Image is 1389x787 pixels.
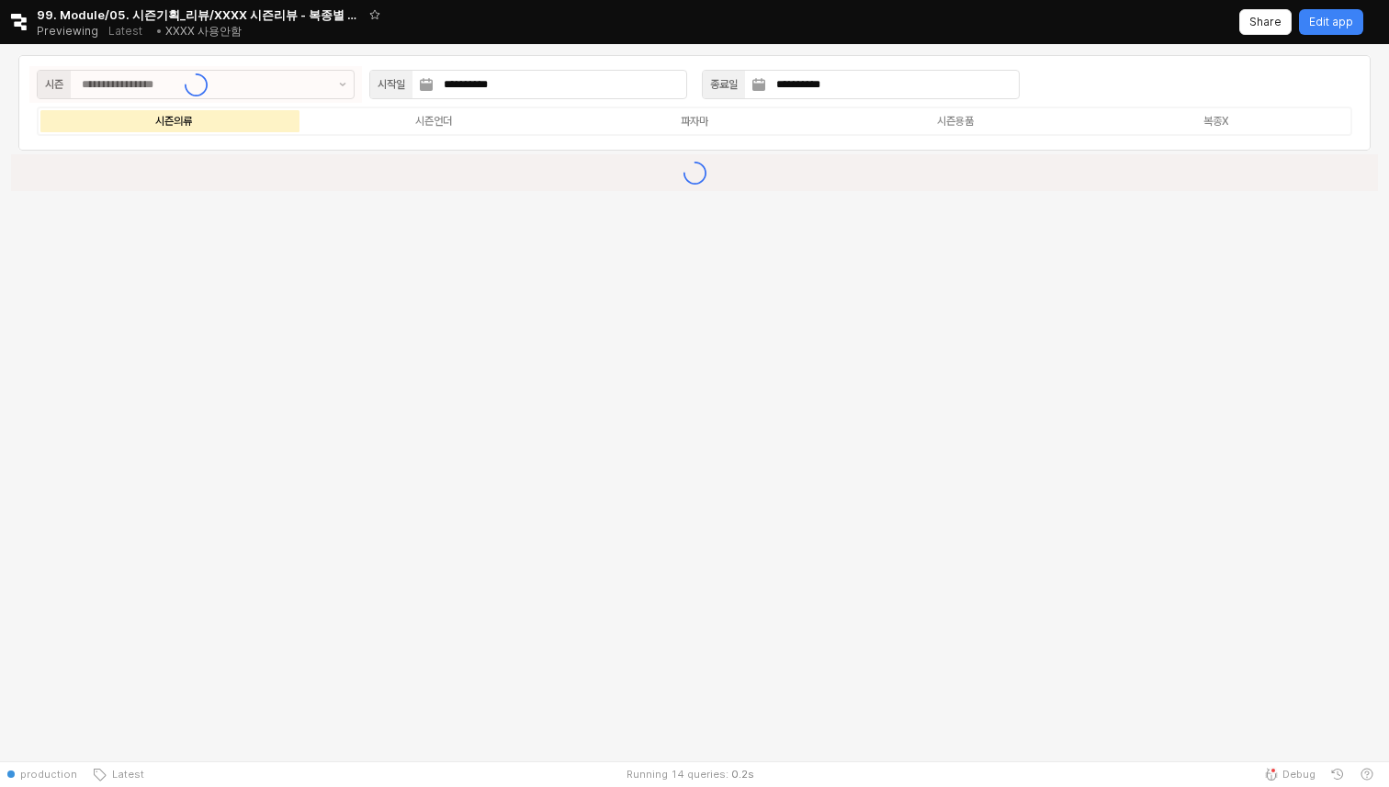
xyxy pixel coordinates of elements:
[85,761,152,787] button: Latest
[1249,15,1282,29] p: Share
[825,113,1086,129] label: 시즌용품
[1352,761,1382,787] button: Help
[1299,9,1363,35] button: Edit app
[415,115,452,128] div: 시즌언더
[20,767,77,781] span: production
[37,18,152,44] div: Previewing Latest
[710,75,738,94] div: 종료일
[1203,115,1228,128] div: 복종X
[1239,9,1292,35] button: Share app
[43,113,304,129] label: 시즌의류
[37,6,358,24] span: 99. Module/05. 시즌기획_리뷰/XXXX 시즌리뷰 - 복종별 Best & Worst
[98,18,152,44] button: Releases and History
[937,115,974,128] div: 시즌용품
[731,767,754,781] span: 0.2 s
[564,113,825,129] label: 파자마
[108,24,142,39] p: Latest
[366,6,384,24] button: Add app to favorites
[1085,113,1346,129] label: 복종X
[107,767,144,781] span: Latest
[155,115,192,128] div: 시즌의류
[1323,761,1352,787] button: History
[378,75,405,94] div: 시작일
[1309,15,1353,29] p: Edit app
[156,24,163,38] span: •
[37,22,98,40] span: Previewing
[1282,767,1316,781] span: Debug
[304,113,565,129] label: 시즌언더
[627,767,728,781] div: Running 14 queries:
[165,24,242,38] span: XXXX 사용안함
[1257,761,1323,787] button: Debug
[681,115,708,128] div: 파자마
